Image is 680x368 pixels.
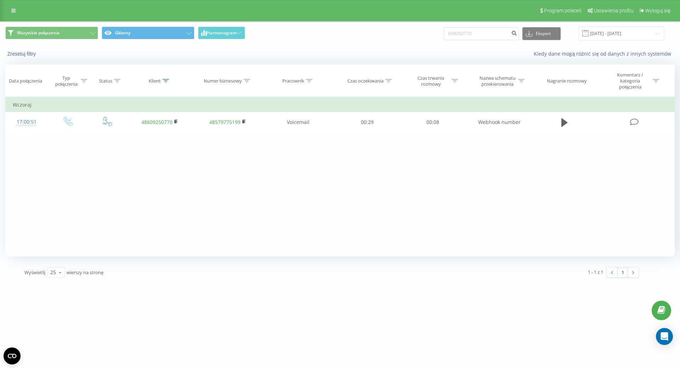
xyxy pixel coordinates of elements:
[594,8,634,13] span: Ustawienia profilu
[102,27,194,39] button: Główny
[209,119,240,125] a: 48579775199
[24,269,45,276] span: Wyświetlij
[5,51,39,57] button: Zresetuj filtry
[465,112,533,132] td: Webhook number
[335,112,400,132] td: 00:29
[207,30,237,35] span: Harmonogram
[478,75,516,87] div: Nazwa schematu przekierowania
[261,112,335,132] td: Voicemail
[522,27,561,40] button: Eksport
[141,119,172,125] a: 48609250770
[645,8,670,13] span: Wyloguj się
[198,27,245,39] button: Harmonogram
[347,78,384,84] div: Czas oczekiwania
[544,8,582,13] span: Program poleceń
[9,78,42,84] div: Data połączenia
[412,75,450,87] div: Czas trwania rozmowy
[53,75,79,87] div: Typ połączenia
[99,78,112,84] div: Status
[5,27,98,39] button: Wszystkie połączenia
[204,78,242,84] div: Numer biznesowy
[547,78,587,84] div: Nagranie rozmowy
[656,328,673,345] div: Open Intercom Messenger
[13,115,40,129] div: 17:00:51
[444,27,519,40] input: Wyszukiwanie według numeru
[6,98,675,112] td: Wczoraj
[534,50,675,57] a: Kiedy dane mogą różnić się od danych z innych systemów
[67,269,103,276] span: wierszy na stronę
[588,268,603,276] div: 1 - 1 z 1
[4,347,21,364] button: Open CMP widget
[617,267,628,277] a: 1
[610,72,651,90] div: Komentarz / kategoria połączenia
[17,30,59,36] span: Wszystkie połączenia
[400,112,465,132] td: 00:08
[282,78,304,84] div: Pracownik
[149,78,161,84] div: Klient
[50,269,56,276] div: 25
